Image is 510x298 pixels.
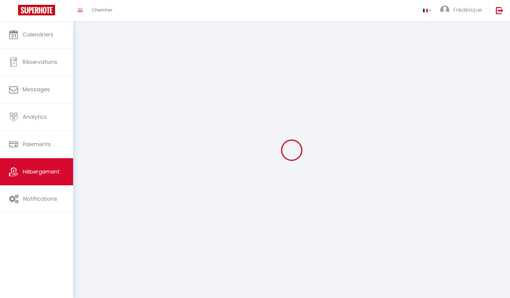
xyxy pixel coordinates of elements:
[23,113,47,121] span: Analytics
[23,195,57,202] span: Notifications
[23,58,57,66] span: Réservations
[23,31,54,38] span: Calendriers
[23,168,60,175] span: Hébergement
[23,140,51,148] span: Paiements
[496,7,503,14] img: logout
[453,6,482,14] span: Frédérique
[92,7,113,13] span: Chercher
[23,86,50,93] span: Messages
[440,5,449,14] img: ...
[18,5,55,15] img: Super Booking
